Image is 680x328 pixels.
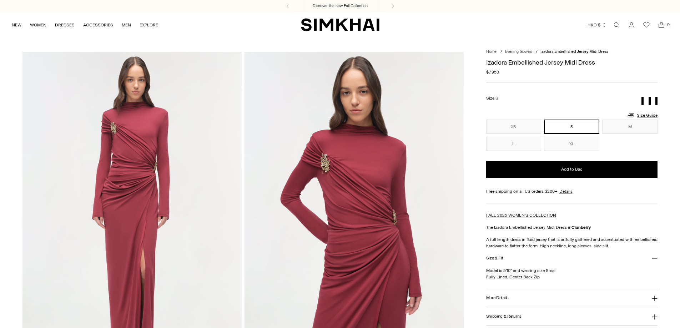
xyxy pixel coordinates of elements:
[486,296,509,300] h3: More Details
[654,18,669,32] a: Open cart modal
[486,289,658,307] button: More Details
[486,307,658,326] button: Shipping & Returns
[486,267,658,280] p: Model is 5'10" and wearing size Small Fully Lined, Center Back Zip
[486,256,503,261] h3: Size & Fit
[486,95,498,102] label: Size:
[540,49,608,54] span: Izadora Embellished Jersey Midi Dress
[665,21,671,28] span: 0
[486,188,658,195] div: Free shipping on all US orders $200+
[122,17,131,33] a: MEN
[83,17,113,33] a: ACCESSORIES
[602,120,658,134] button: M
[486,213,556,218] a: FALL 2025 WOMEN'S COLLECTION
[486,120,542,134] button: XS
[486,49,658,55] nav: breadcrumbs
[12,17,21,33] a: NEW
[313,3,368,9] a: Discover the new Fall Collection
[486,49,497,54] a: Home
[486,249,658,267] button: Size & Fit
[544,137,599,151] button: XL
[627,111,658,120] a: Size Guide
[140,17,158,33] a: EXPLORE
[500,49,502,55] div: /
[588,17,607,33] button: HKD $
[486,161,658,178] button: Add to Bag
[544,120,599,134] button: S
[495,96,498,101] span: S
[609,18,624,32] a: Open search modal
[486,137,542,151] button: L
[486,69,499,75] span: $7,950
[559,188,573,195] a: Details
[486,59,658,66] h1: Izadora Embellished Jersey Midi Dress
[55,17,75,33] a: DRESSES
[639,18,654,32] a: Wishlist
[301,18,379,32] a: SIMKHAI
[536,49,538,55] div: /
[571,225,591,230] strong: Cranberry
[624,18,639,32] a: Go to the account page
[486,314,522,319] h3: Shipping & Returns
[561,166,583,172] span: Add to Bag
[505,49,532,54] a: Evening Gowns
[30,17,46,33] a: WOMEN
[486,224,658,231] p: The Izadora Embellished Jersey Midi Dress in
[486,236,658,249] p: A full length dress in fluid jersey that is artfully gathered and accentuated with embellished ha...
